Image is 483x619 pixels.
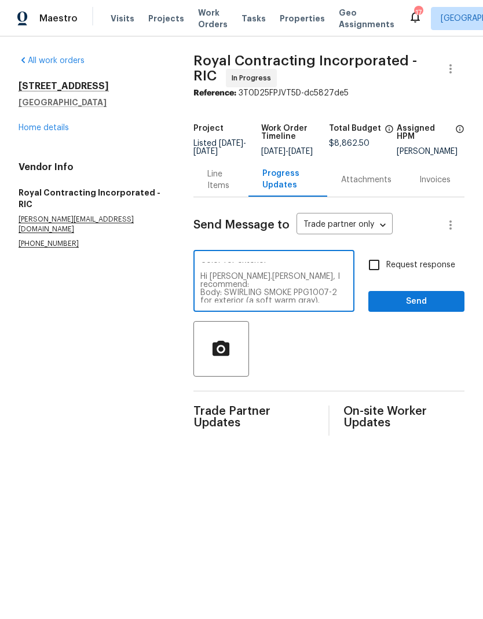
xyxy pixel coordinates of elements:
span: On-site Worker Updates [343,406,464,429]
div: 17 [414,7,422,19]
span: [DATE] [261,148,286,156]
span: Geo Assignments [339,7,394,30]
textarea: Color for exterior Hi [PERSON_NAME].[PERSON_NAME], I recommend: Body: SWIRLING SMOKE PPG1007-2 fo... [200,262,348,303]
span: Royal Contracting Incorporated - RIC [193,54,417,83]
span: Maestro [39,13,78,24]
span: The hpm assigned to this work order. [455,124,464,148]
button: Send [368,291,464,312]
div: Progress Updates [262,168,313,191]
span: [DATE] [193,148,218,156]
a: All work orders [19,57,85,65]
span: The total cost of line items that have been proposed by Opendoor. This sum includes line items th... [385,124,394,139]
div: Invoices [419,174,451,186]
b: Reference: [193,89,236,97]
h5: Project [193,124,224,132]
span: - [193,139,246,156]
div: Line Items [207,168,235,191]
span: $8,862.50 [329,139,369,148]
a: Home details [19,124,69,132]
span: Send Message to [193,219,290,231]
div: Attachments [341,174,391,186]
span: Listed [193,139,246,156]
span: Trade Partner Updates [193,406,314,429]
span: In Progress [232,72,276,84]
h4: Vendor Info [19,161,166,173]
div: 3T0D25FPJVT5D-dc5827de5 [193,87,465,99]
span: Tasks [241,14,266,23]
h5: Total Budget [329,124,381,132]
h5: Assigned HPM [397,124,452,141]
span: Properties [280,13,325,24]
div: Trade partner only [297,216,393,235]
span: Work Orders [198,7,228,30]
span: Projects [148,13,184,24]
span: Send [378,294,455,309]
span: Visits [111,13,134,24]
h5: Royal Contracting Incorporated - RIC [19,187,166,210]
h5: Work Order Timeline [261,124,329,141]
span: [DATE] [288,148,313,156]
div: [PERSON_NAME] [397,148,464,156]
span: - [261,148,313,156]
span: [DATE] [219,139,243,148]
span: Request response [386,259,455,271]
